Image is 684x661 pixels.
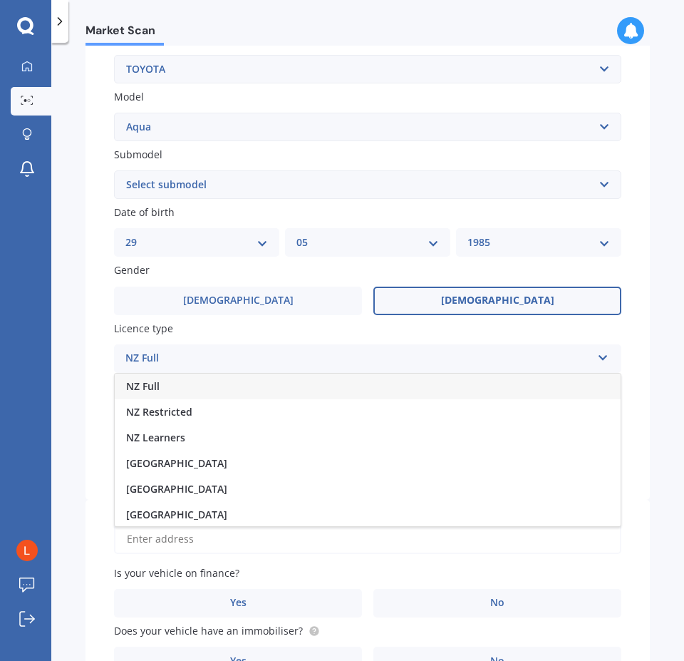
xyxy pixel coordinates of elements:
[126,431,185,444] span: NZ Learners
[114,524,621,554] input: Enter address
[114,205,175,219] span: Date of birth
[114,566,239,580] span: Is your vehicle on finance?
[114,624,303,637] span: Does your vehicle have an immobiliser?
[16,540,38,561] img: ACg8ocI_o42ohjYGQwUNj4vtyi_OPyP2uC_15YwsV9RnuZx3qizoCA=s96-c
[126,405,192,419] span: NZ Restricted
[230,597,247,609] span: Yes
[126,379,160,393] span: NZ Full
[114,264,150,277] span: Gender
[183,294,294,307] span: [DEMOGRAPHIC_DATA]
[126,482,227,496] span: [GEOGRAPHIC_DATA]
[114,148,162,161] span: Submodel
[85,24,164,43] span: Market Scan
[126,456,227,470] span: [GEOGRAPHIC_DATA]
[114,90,144,103] span: Model
[441,294,554,307] span: [DEMOGRAPHIC_DATA]
[490,597,504,609] span: No
[125,350,591,367] div: NZ Full
[114,322,173,335] span: Licence type
[126,508,227,521] span: [GEOGRAPHIC_DATA]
